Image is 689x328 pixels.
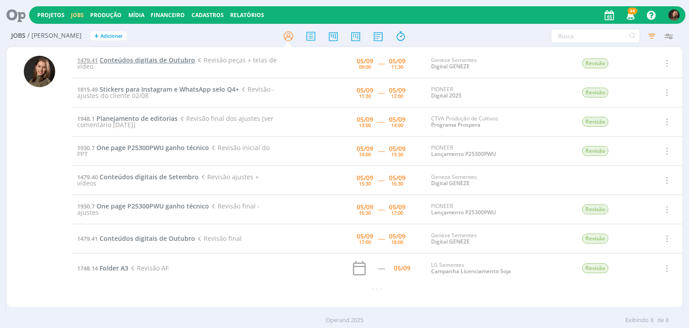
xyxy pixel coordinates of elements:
[657,316,664,325] span: de
[431,150,496,158] a: Lançamento P25300PWU
[431,86,523,99] div: PIONEER
[27,32,82,40] span: / [PERSON_NAME]
[192,11,224,19] span: Cadastros
[378,59,384,67] span: -----
[431,232,523,245] div: Geneze Sementes
[227,12,267,19] button: Relatórios
[77,144,95,152] span: 1930.7
[391,152,403,157] div: 15:30
[77,173,199,181] a: 1479.40Conteúdos digitais de Setembro
[359,123,371,128] div: 13:00
[71,11,84,19] a: Jobs
[77,264,98,272] span: 1748.14
[389,233,406,239] div: 05/09
[666,316,669,325] span: 8
[378,234,384,243] span: -----
[389,58,406,64] div: 05/09
[431,57,523,70] div: Geneze Sementes
[77,202,259,217] span: Revisão final - ajustes
[582,204,608,214] span: Revisão
[582,117,608,127] span: Revisão
[77,173,258,187] span: Revisão ajustes + vídeos
[128,11,144,19] a: Mídia
[77,56,98,64] span: 1479.41
[77,56,276,71] span: Revisão peças + telas de vídeo
[77,234,195,243] a: 1479.41Conteúdos digitais de Outubro
[431,62,470,70] a: Digital GENEZE
[94,31,99,41] span: +
[394,265,410,271] div: 05/09
[230,11,264,19] a: Relatórios
[357,175,373,181] div: 05/09
[431,203,523,216] div: PIONEER
[100,173,199,181] span: Conteúdos digitais de Setembro
[68,12,87,19] button: Jobs
[359,152,371,157] div: 14:00
[582,146,608,156] span: Revisão
[431,208,496,216] a: Lançamento P25300PWU
[96,202,209,210] span: One page P25300PWU ganho técnico
[391,64,403,69] div: 11:30
[582,263,608,273] span: Revisão
[431,267,511,275] a: Campanha Licenciamento Soja
[359,210,371,215] div: 16:30
[151,11,185,19] a: Financeiro
[100,56,195,64] span: Conteúdos digitais de Outubro
[77,85,274,100] span: Revisão - ajustes do cliente 02/08
[357,233,373,239] div: 05/09
[77,143,209,152] a: 1930.7One page P25300PWU ganho técnico
[77,56,195,64] a: 1479.41Conteúdos digitais de Outubro
[551,29,640,43] input: Busca
[96,143,209,152] span: One page P25300PWU ganho técnico
[90,11,122,19] a: Produção
[189,12,227,19] button: Cadastros
[389,204,406,210] div: 05/09
[378,205,384,213] span: -----
[96,114,178,123] span: Planejamento de editorias
[77,202,209,210] a: 1930.7One page P25300PWU ganho técnico
[621,7,639,23] button: 44
[359,181,371,186] div: 15:30
[389,87,406,93] div: 05/09
[431,121,480,129] a: Programa Prospera
[37,11,65,19] a: Projetos
[357,58,373,64] div: 05/09
[389,116,406,123] div: 05/09
[87,12,124,19] button: Produção
[389,175,406,181] div: 05/09
[77,173,98,181] span: 1479.40
[378,265,384,271] div: -----
[431,92,462,99] a: Digital 2025
[11,32,26,40] span: Jobs
[357,116,373,123] div: 05/09
[431,179,470,187] a: Digital GENEZE
[431,174,523,187] div: Geneze Sementes
[100,33,123,39] span: Adicionar
[391,93,403,98] div: 12:00
[35,12,67,19] button: Projetos
[357,87,373,93] div: 05/09
[391,239,403,244] div: 18:00
[77,85,239,93] a: 1815.49Stickers para Instagram e WhatsApp selo Q4+
[391,210,403,215] div: 17:00
[77,202,95,210] span: 1930.7
[359,64,371,69] div: 09:00
[431,115,523,129] div: CTVA Produção de Cultivos
[77,235,98,243] span: 1479.41
[91,31,126,41] button: +Adicionar
[148,12,188,19] button: Financeiro
[359,93,371,98] div: 11:30
[668,7,680,23] button: J
[77,143,269,158] span: Revisão inicial do PPT
[431,145,523,158] div: PIONEER
[359,239,371,244] div: 17:00
[431,262,523,275] div: LG Sementes
[24,56,55,87] img: J
[628,8,637,14] span: 44
[77,85,98,93] span: 1815.49
[378,146,384,155] span: -----
[391,181,403,186] div: 16:30
[668,9,680,21] img: J
[389,146,406,152] div: 05/09
[391,123,403,128] div: 14:00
